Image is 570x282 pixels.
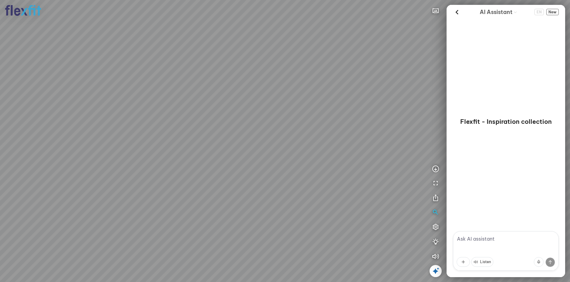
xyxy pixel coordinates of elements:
[471,257,493,267] button: Listen
[480,7,517,17] div: AI Guide options
[5,5,41,16] img: logo
[534,9,544,15] span: EN
[480,8,513,16] span: AI Assistant
[534,9,544,15] button: Change language
[546,9,559,15] button: New Chat
[460,117,552,126] p: Flexfit - Inspiration collection
[546,9,559,15] span: New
